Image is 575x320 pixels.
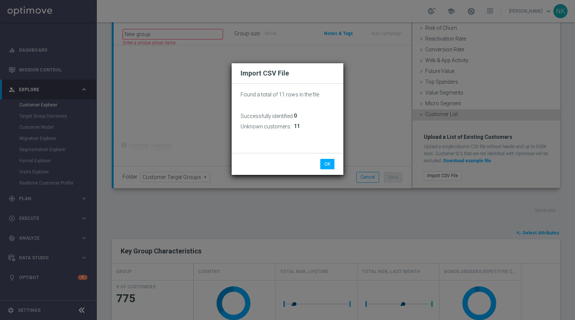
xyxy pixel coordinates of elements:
button: OK [320,159,334,169]
h3: Unknown customers: [241,123,291,130]
p: Found a total of 11 rows in the file [241,91,334,98]
h2: Import CSV File [241,69,334,78]
span: 11 [294,123,300,129]
span: 0 [294,113,297,119]
h3: Successfully identified: [241,113,294,119]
